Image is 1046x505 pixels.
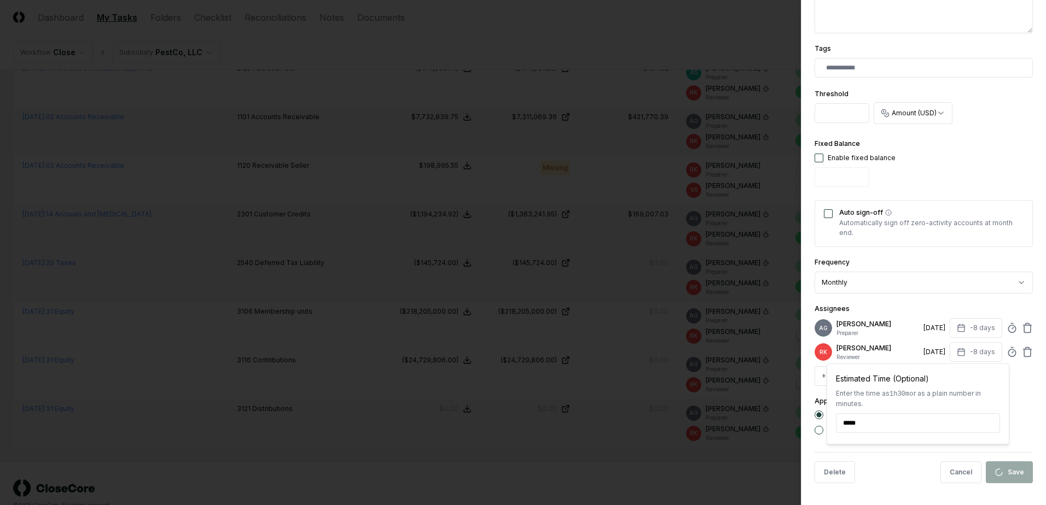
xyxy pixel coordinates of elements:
label: Auto sign-off [839,209,1024,216]
button: +Preparer [815,366,863,386]
label: Tags [815,44,831,52]
label: Assignees [815,304,850,313]
span: AG [819,324,828,332]
button: Delete [815,461,855,483]
div: [DATE] [923,347,945,357]
button: Auto sign-off [885,209,892,216]
button: Cancel [940,461,981,483]
div: Enter the time as or as a plain number in minutes. [836,389,1000,409]
label: Threshold [815,90,849,98]
div: Enable fixed balance [828,153,896,163]
p: Automatically sign off zero-activity accounts at month end. [839,218,1024,238]
span: RK [820,348,827,356]
label: Frequency [815,258,850,266]
p: [PERSON_NAME] [836,319,919,329]
p: [PERSON_NAME] [836,343,919,353]
label: Fixed Balance [815,139,860,148]
button: -8 days [950,318,1002,338]
button: -8 days [950,342,1002,362]
p: Reviewer [836,353,919,361]
p: Preparer [836,329,919,337]
div: [DATE] [923,323,945,333]
label: Apply to [815,397,842,405]
span: 1h30m [890,390,909,398]
div: Estimated Time (Optional) [836,373,1000,384]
